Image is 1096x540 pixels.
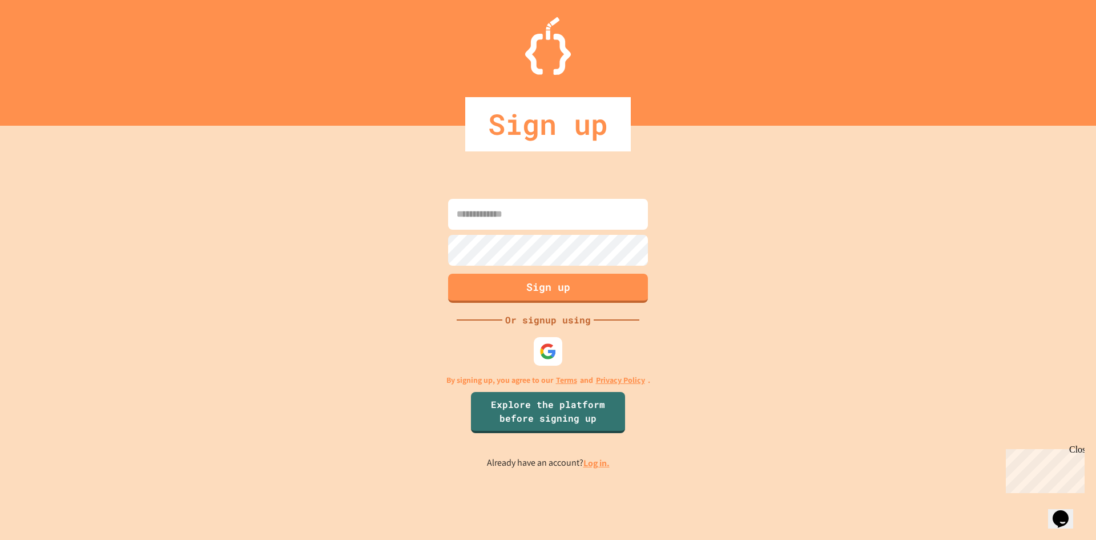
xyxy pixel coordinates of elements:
div: Sign up [465,97,631,151]
p: By signing up, you agree to our and . [446,374,650,386]
img: google-icon.svg [539,343,557,360]
a: Terms [556,374,577,386]
img: Logo.svg [525,17,571,75]
iframe: chat widget [1001,445,1085,493]
a: Log in. [583,457,610,469]
button: Sign up [448,274,648,303]
a: Privacy Policy [596,374,645,386]
iframe: chat widget [1048,494,1085,529]
a: Explore the platform before signing up [471,392,625,433]
p: Already have an account? [487,456,610,470]
div: Or signup using [502,313,594,327]
div: Chat with us now!Close [5,5,79,73]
